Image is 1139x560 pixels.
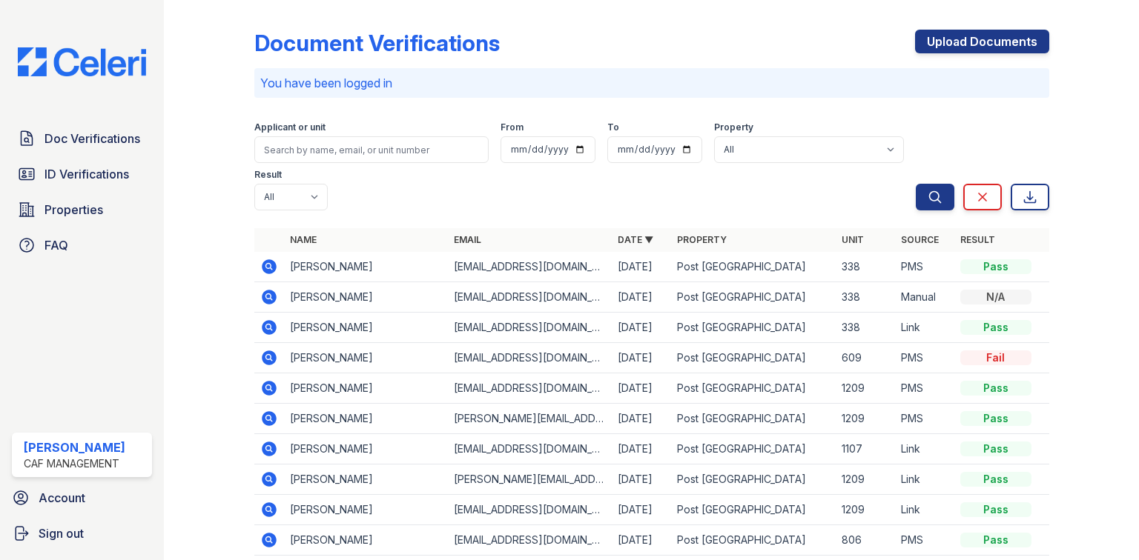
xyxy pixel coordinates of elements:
td: [DATE] [612,343,671,373]
a: Date ▼ [618,234,653,245]
label: Applicant or unit [254,121,326,133]
div: Pass [960,441,1031,456]
label: Result [254,169,282,181]
td: Link [895,495,954,525]
td: Post [GEOGRAPHIC_DATA] [671,282,835,313]
td: [DATE] [612,464,671,495]
a: Upload Documents [915,30,1049,53]
td: [DATE] [612,495,671,525]
td: [EMAIL_ADDRESS][DOMAIN_NAME] [448,252,612,282]
div: [PERSON_NAME] [24,439,125,456]
span: Account [39,489,85,507]
td: [PERSON_NAME][EMAIL_ADDRESS][DOMAIN_NAME] [448,404,612,434]
div: Pass [960,259,1031,274]
div: Pass [960,472,1031,487]
td: [PERSON_NAME] [284,373,448,404]
td: [EMAIL_ADDRESS][DOMAIN_NAME] [448,373,612,404]
td: [DATE] [612,434,671,464]
td: 1209 [836,404,895,434]
span: Sign out [39,524,84,542]
a: Sign out [6,519,158,548]
td: Link [895,464,954,495]
td: [EMAIL_ADDRESS][DOMAIN_NAME] [448,525,612,556]
td: [DATE] [612,525,671,556]
td: [PERSON_NAME] [284,495,448,525]
input: Search by name, email, or unit number [254,136,489,163]
td: 1209 [836,464,895,495]
td: Manual [895,282,954,313]
a: ID Verifications [12,159,152,189]
div: Pass [960,502,1031,517]
td: 338 [836,252,895,282]
td: 338 [836,282,895,313]
td: [PERSON_NAME] [284,525,448,556]
div: Pass [960,381,1031,396]
td: Post [GEOGRAPHIC_DATA] [671,464,835,495]
a: Account [6,483,158,513]
div: Pass [960,320,1031,335]
td: [PERSON_NAME] [284,404,448,434]
td: [DATE] [612,252,671,282]
td: Post [GEOGRAPHIC_DATA] [671,252,835,282]
td: [EMAIL_ADDRESS][DOMAIN_NAME] [448,282,612,313]
div: Pass [960,533,1031,547]
label: From [501,121,524,133]
td: PMS [895,404,954,434]
td: [PERSON_NAME] [284,252,448,282]
td: Post [GEOGRAPHIC_DATA] [671,525,835,556]
img: CE_Logo_Blue-a8612792a0a2168367f1c8372b55b34899dd931a85d93a1a3d3e32e68fde9ad4.png [6,47,158,76]
div: Document Verifications [254,30,500,56]
div: CAF Management [24,456,125,471]
td: [EMAIL_ADDRESS][DOMAIN_NAME] [448,434,612,464]
td: [PERSON_NAME][EMAIL_ADDRESS][DOMAIN_NAME] [448,464,612,495]
td: 1107 [836,434,895,464]
a: Unit [842,234,864,245]
td: [PERSON_NAME] [284,343,448,373]
td: [DATE] [612,373,671,404]
td: 1209 [836,373,895,404]
td: Post [GEOGRAPHIC_DATA] [671,495,835,525]
td: 1209 [836,495,895,525]
td: 806 [836,525,895,556]
td: [DATE] [612,404,671,434]
td: [PERSON_NAME] [284,434,448,464]
p: You have been logged in [260,74,1043,92]
a: Properties [12,195,152,224]
a: Source [901,234,939,245]
td: Post [GEOGRAPHIC_DATA] [671,434,835,464]
span: Properties [44,201,103,219]
td: Post [GEOGRAPHIC_DATA] [671,404,835,434]
td: [EMAIL_ADDRESS][DOMAIN_NAME] [448,313,612,343]
td: [DATE] [612,282,671,313]
td: PMS [895,525,954,556]
td: [EMAIL_ADDRESS][DOMAIN_NAME] [448,495,612,525]
span: ID Verifications [44,165,129,183]
td: PMS [895,343,954,373]
td: [PERSON_NAME] [284,282,448,313]
span: FAQ [44,236,68,254]
label: To [607,121,619,133]
a: FAQ [12,230,152,260]
div: N/A [960,290,1031,304]
label: Property [714,121,753,133]
a: Doc Verifications [12,124,152,153]
td: 338 [836,313,895,343]
a: Name [290,234,317,245]
td: [EMAIL_ADDRESS][DOMAIN_NAME] [448,343,612,373]
td: PMS [895,373,954,404]
div: Fail [960,350,1031,365]
td: PMS [895,252,954,282]
a: Property [677,234,727,245]
td: [DATE] [612,313,671,343]
div: Pass [960,411,1031,426]
a: Result [960,234,995,245]
td: [PERSON_NAME] [284,313,448,343]
td: 609 [836,343,895,373]
td: [PERSON_NAME] [284,464,448,495]
td: Link [895,313,954,343]
td: Link [895,434,954,464]
a: Email [454,234,481,245]
td: Post [GEOGRAPHIC_DATA] [671,313,835,343]
td: Post [GEOGRAPHIC_DATA] [671,373,835,404]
